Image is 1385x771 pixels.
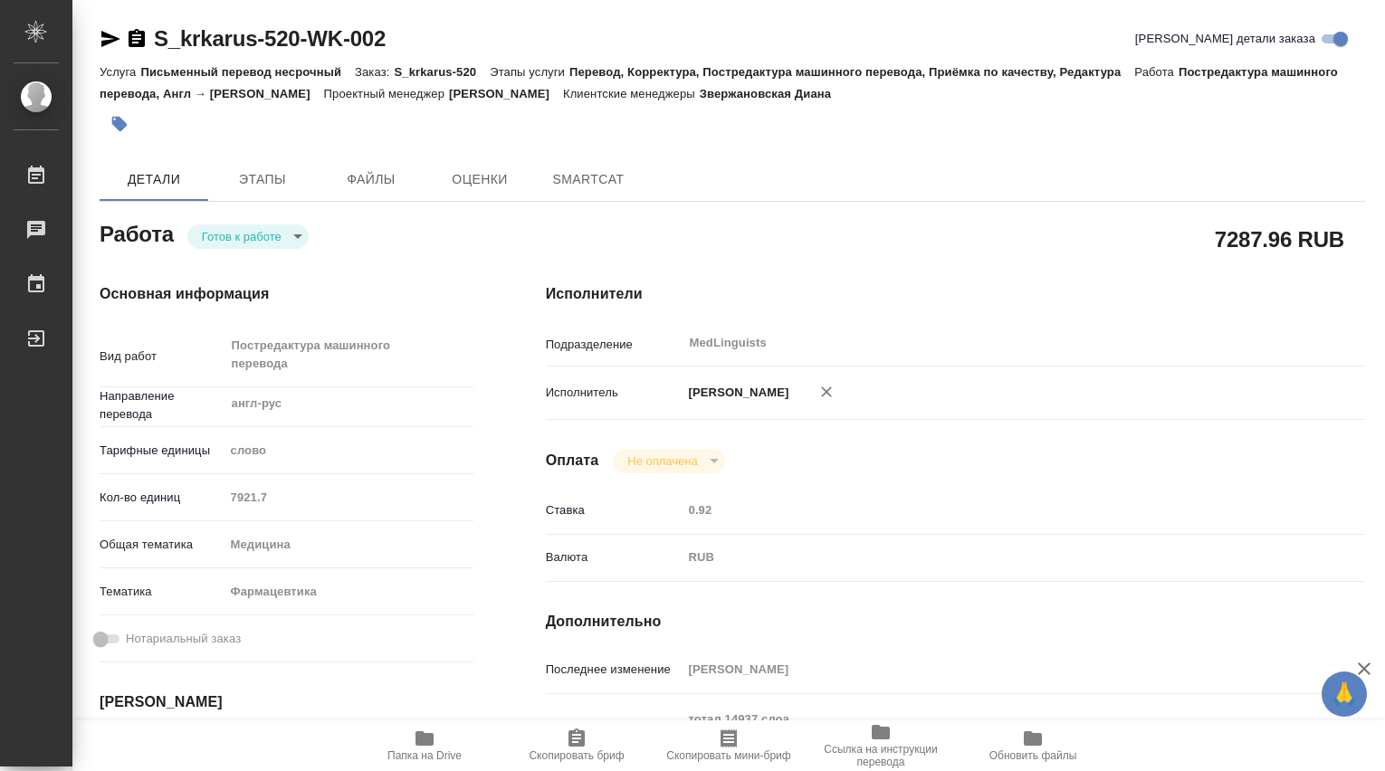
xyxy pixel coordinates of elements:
a: S_krkarus-520-WK-002 [154,26,386,51]
p: Ставка [546,501,683,519]
button: Папка на Drive [349,720,501,771]
button: Обновить файлы [957,720,1109,771]
p: Тематика [100,583,224,601]
button: Добавить тэг [100,104,139,144]
button: Не оплачена [622,453,702,469]
div: Фармацевтика [224,576,473,607]
h4: Исполнители [546,283,1365,305]
p: Подразделение [546,336,683,354]
p: Этапы услуги [490,65,569,79]
button: Готов к работе [196,229,287,244]
p: Заказ: [355,65,394,79]
p: Клиентские менеджеры [563,87,700,100]
h2: 7287.96 RUB [1215,224,1344,254]
span: Папка на Drive [387,749,462,762]
span: Детали [110,168,197,191]
p: Звержановская Диана [700,87,845,100]
p: Последнее изменение [546,661,683,679]
p: [PERSON_NAME] [683,384,789,402]
span: Ссылка на инструкции перевода [816,743,946,768]
input: Пустое поле [683,497,1297,523]
span: Файлы [328,168,415,191]
button: Скопировать ссылку [126,28,148,50]
div: Готов к работе [613,449,724,473]
p: Кол-во единиц [100,489,224,507]
button: Скопировать ссылку для ЯМессенджера [100,28,121,50]
span: SmartCat [545,168,632,191]
textarea: тотал 14937 слоа КРКА Периндоприла аргинин - ТАД (Периндоприл), таблетки, 5 мг, 10 мг (ЕАЭС) [683,704,1297,753]
p: Общая тематика [100,536,224,554]
p: Работа [1134,65,1179,79]
div: слово [224,435,473,466]
div: Медицина [224,529,473,560]
span: Нотариальный заказ [126,630,241,648]
p: S_krkarus-520 [394,65,490,79]
p: Направление перевода [100,387,224,424]
input: Пустое поле [224,484,473,510]
button: Скопировать бриф [501,720,653,771]
input: Пустое поле [683,656,1297,682]
p: Услуга [100,65,140,79]
div: Готов к работе [187,224,309,249]
p: [PERSON_NAME] [449,87,563,100]
h4: [PERSON_NAME] [100,691,473,713]
p: Тарифные единицы [100,442,224,460]
button: 🙏 [1322,671,1367,717]
p: Валюта [546,548,683,566]
h4: Оплата [546,450,599,471]
span: 🙏 [1329,675,1360,713]
p: Проектный менеджер [324,87,449,100]
h4: Основная информация [100,283,473,305]
p: Перевод, Корректура, Постредактура машинного перевода, Приёмка по качеству, Редактура [569,65,1134,79]
button: Удалить исполнителя [807,372,846,412]
h4: Дополнительно [546,611,1365,633]
span: [PERSON_NAME] детали заказа [1135,30,1315,48]
div: RUB [683,542,1297,573]
button: Ссылка на инструкции перевода [805,720,957,771]
p: Исполнитель [546,384,683,402]
span: Скопировать мини-бриф [666,749,790,762]
p: Вид работ [100,347,224,366]
span: Скопировать бриф [529,749,624,762]
span: Оценки [436,168,523,191]
span: Этапы [219,168,306,191]
span: Обновить файлы [989,749,1077,762]
button: Скопировать мини-бриф [653,720,805,771]
h2: Работа [100,216,174,249]
p: Письменный перевод несрочный [140,65,355,79]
